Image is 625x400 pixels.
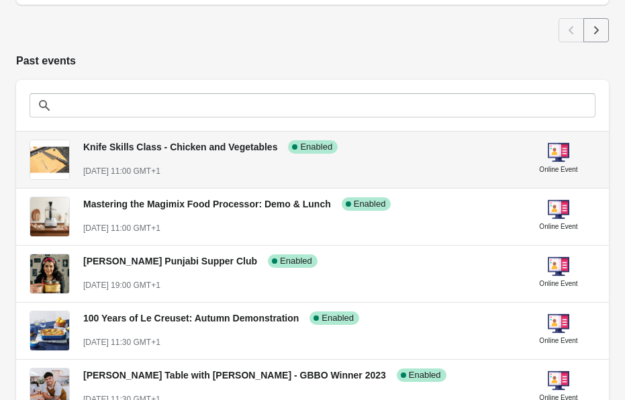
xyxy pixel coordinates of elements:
span: [DATE] 11:00 GMT+1 [83,166,160,176]
img: online-event-5d64391802a09ceff1f8b055f10f5880.png [548,370,569,391]
span: [DATE] 11:00 GMT+1 [83,223,160,233]
div: Online Event [539,220,577,234]
img: online-event-5d64391802a09ceff1f8b055f10f5880.png [548,199,569,220]
nav: Pagination [559,18,609,42]
span: Enabled [322,313,354,323]
img: 100 Years of Le Creuset: Autumn Demonstration [30,311,69,350]
div: Online Event [539,163,577,177]
div: Online Event [539,334,577,348]
span: Enabled [354,199,386,209]
img: Mastering the Magimix Food Processor: Demo & Lunch [30,197,69,236]
button: Next [583,18,609,42]
div: Online Event [539,277,577,291]
span: [PERSON_NAME] Punjabi Supper Club [83,256,257,266]
span: [DATE] 11:30 GMT+1 [83,338,160,347]
span: 100 Years of Le Creuset: Autumn Demonstration [83,313,299,323]
img: Dipna Anand's Punjabi Supper Club [30,254,69,293]
span: Knife Skills Class - Chicken and Vegetables [83,142,277,152]
span: Mastering the Magimix Food Processor: Demo & Lunch [83,199,331,209]
span: Enabled [280,256,312,266]
span: [PERSON_NAME] Table with [PERSON_NAME] - GBBO Winner 2023 [83,370,386,381]
span: Enabled [409,370,441,381]
img: Knife Skills Class - Chicken and Vegetables [30,140,69,179]
span: Enabled [300,142,332,152]
span: [DATE] 19:00 GMT+1 [83,281,160,290]
h2: Past events [16,53,609,69]
img: online-event-5d64391802a09ceff1f8b055f10f5880.png [548,256,569,277]
img: online-event-5d64391802a09ceff1f8b055f10f5880.png [548,142,569,163]
img: online-event-5d64391802a09ceff1f8b055f10f5880.png [548,313,569,334]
